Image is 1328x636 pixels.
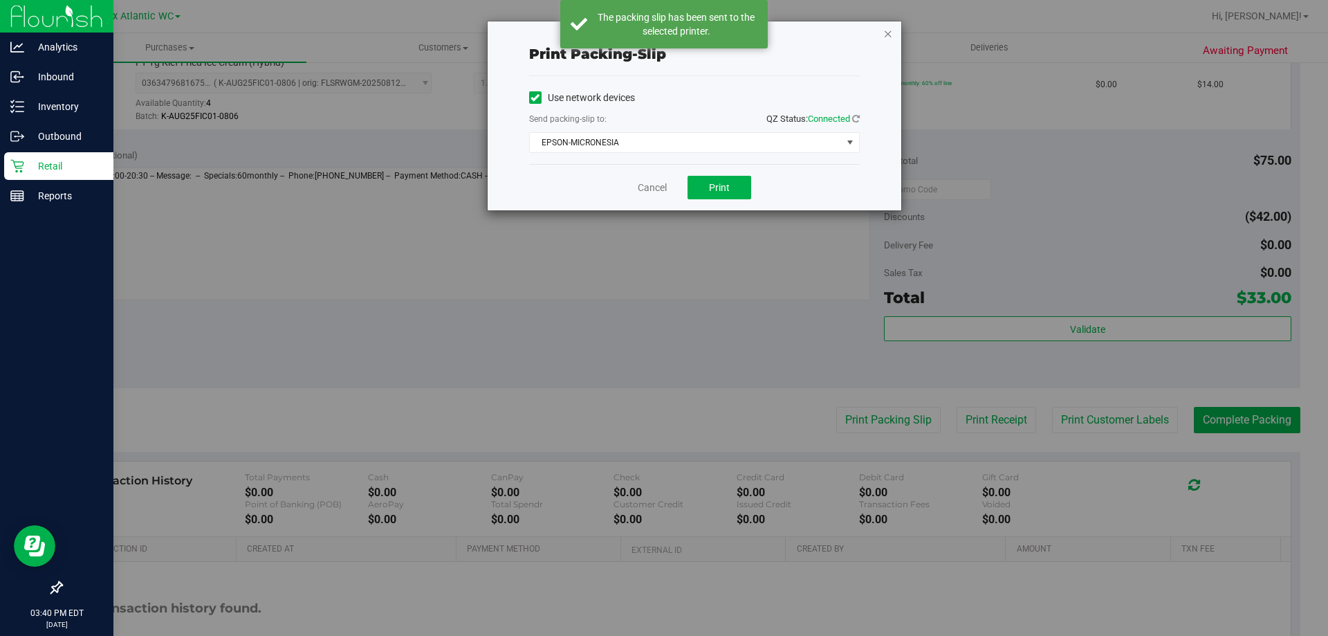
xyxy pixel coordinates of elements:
div: The packing slip has been sent to the selected printer. [595,10,757,38]
inline-svg: Retail [10,159,24,173]
inline-svg: Inventory [10,100,24,113]
p: Inventory [24,98,107,115]
p: [DATE] [6,619,107,630]
label: Use network devices [529,91,635,105]
span: Connected [808,113,850,124]
p: Analytics [24,39,107,55]
iframe: Resource center [14,525,55,567]
label: Send packing-slip to: [529,113,607,125]
p: 03:40 PM EDT [6,607,107,619]
p: Inbound [24,69,107,85]
a: Cancel [638,181,667,195]
inline-svg: Analytics [10,40,24,54]
button: Print [688,176,751,199]
span: QZ Status: [766,113,860,124]
p: Reports [24,188,107,204]
inline-svg: Inbound [10,70,24,84]
span: Print [709,182,730,193]
inline-svg: Outbound [10,129,24,143]
p: Outbound [24,128,107,145]
p: Retail [24,158,107,174]
span: select [841,133,858,152]
inline-svg: Reports [10,189,24,203]
span: Print packing-slip [529,46,666,62]
span: EPSON-MICRONESIA [530,133,842,152]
